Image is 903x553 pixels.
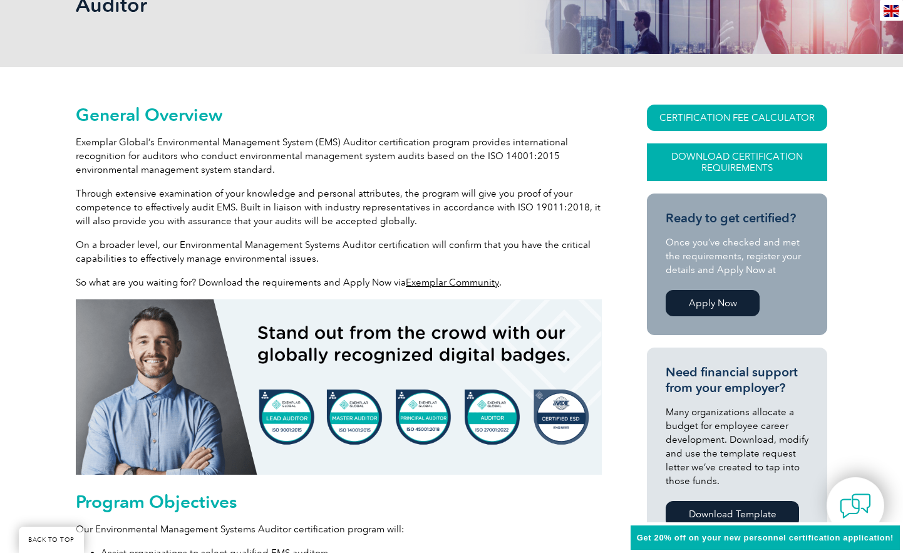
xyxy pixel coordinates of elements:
[637,533,894,542] span: Get 20% off on your new personnel certification application!
[76,105,602,125] h2: General Overview
[666,210,808,226] h3: Ready to get certified?
[884,5,899,17] img: en
[76,522,602,536] p: Our Environmental Management Systems Auditor certification program will:
[647,105,827,131] a: CERTIFICATION FEE CALCULATOR
[76,276,602,289] p: So what are you waiting for? Download the requirements and Apply Now via .
[666,235,808,277] p: Once you’ve checked and met the requirements, register your details and Apply Now at
[666,364,808,396] h3: Need financial support from your employer?
[647,143,827,181] a: Download Certification Requirements
[406,277,499,288] a: Exemplar Community
[76,187,602,228] p: Through extensive examination of your knowledge and personal attributes, the program will give yo...
[76,492,602,512] h2: Program Objectives
[76,135,602,177] p: Exemplar Global’s Environmental Management System (EMS) Auditor certification program provides in...
[19,527,84,553] a: BACK TO TOP
[666,405,808,488] p: Many organizations allocate a budget for employee career development. Download, modify and use th...
[76,299,602,475] img: badges
[666,290,760,316] a: Apply Now
[666,501,799,527] a: Download Template
[76,238,602,266] p: On a broader level, our Environmental Management Systems Auditor certification will confirm that ...
[840,490,871,522] img: contact-chat.png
